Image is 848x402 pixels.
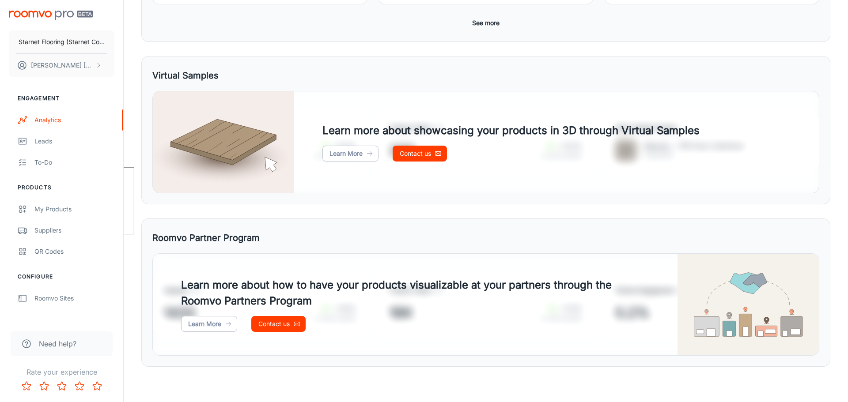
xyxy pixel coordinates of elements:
a: Learn More [322,146,379,162]
button: Starnet Flooring (Starnet Commercial Flooring Inc) [9,30,114,53]
div: To-do [34,158,114,167]
a: Contact us [393,146,447,162]
div: QR Codes [34,247,114,256]
div: My Products [34,204,114,214]
button: Rate 4 star [71,377,88,395]
p: [PERSON_NAME] [PERSON_NAME] [31,60,93,70]
h5: Virtual Samples [152,69,219,82]
a: Contact us [251,316,306,332]
button: Rate 5 star [88,377,106,395]
a: Learn More [181,316,237,332]
button: [PERSON_NAME] [PERSON_NAME] [9,54,114,77]
div: Roomvo Sites [34,293,114,303]
h4: Learn more about showcasing your products in 3D through Virtual Samples [322,123,700,139]
span: Need help? [39,338,76,349]
div: Leads [34,136,114,146]
p: Rate your experience [7,367,116,377]
div: Suppliers [34,225,114,235]
button: Rate 1 star [18,377,35,395]
div: Analytics [34,115,114,125]
img: Roomvo PRO Beta [9,11,93,20]
button: Rate 3 star [53,377,71,395]
p: Starnet Flooring (Starnet Commercial Flooring Inc) [19,37,105,47]
button: See more [469,15,503,31]
button: Rate 2 star [35,377,53,395]
h5: Roomvo Partner Program [152,231,260,244]
h4: Learn more about how to have your products visualizable at your partners through the Roomvo Partn... [181,277,649,309]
